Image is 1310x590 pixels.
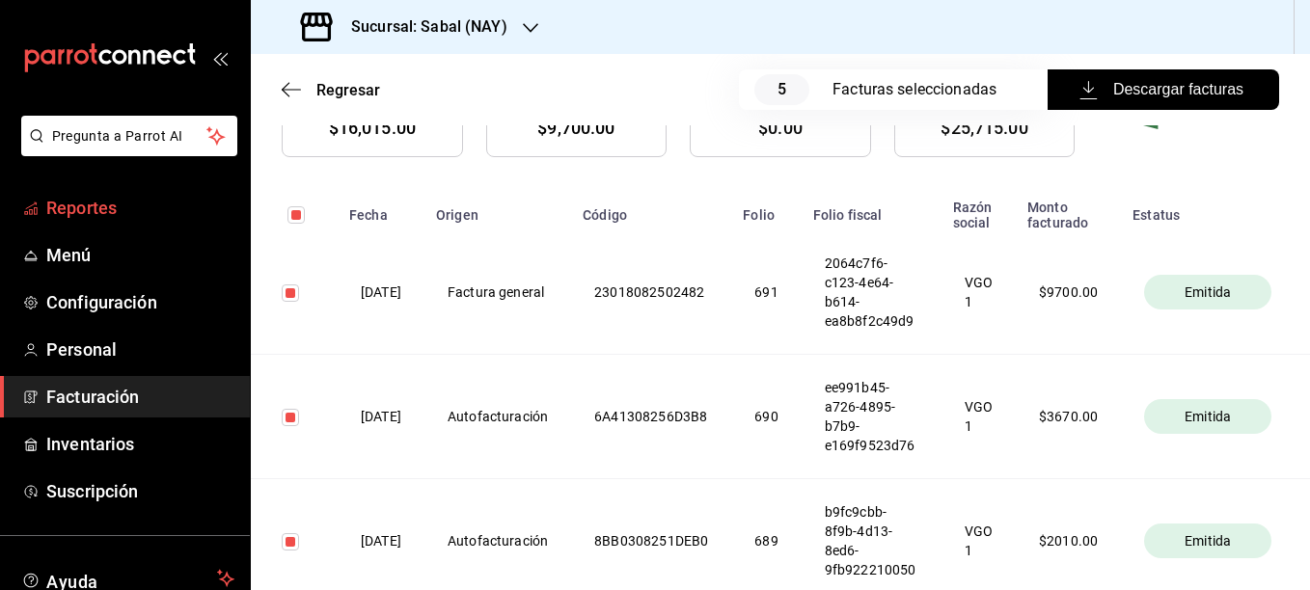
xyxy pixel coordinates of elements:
th: [DATE] [338,355,424,479]
th: 2064c7f6-c123-4e64-b614-ea8b8f2c49d9 [802,230,942,355]
span: $25,715.00 [941,115,1027,141]
span: Facturación [46,384,234,410]
span: $9,700.00 [537,115,614,141]
span: Descargar facturas [1083,78,1243,101]
button: Regresar [282,81,380,99]
button: Descargar facturas [1048,69,1279,110]
div: Facturas seleccionadas [832,78,1009,101]
span: Ayuda [46,567,209,590]
th: Monto facturado [1016,188,1121,230]
th: Factura general [424,230,571,355]
span: Pregunta a Parrot AI [52,126,207,147]
span: $16,015.00 [329,115,416,141]
th: 23018082502482 [571,230,731,355]
th: Autofacturación [424,355,571,479]
span: Emitida [1177,407,1239,426]
th: Estatus [1121,188,1295,230]
th: $ 3670.00 [1016,355,1121,479]
span: Personal [46,336,234,362]
th: [DATE] [338,230,424,355]
span: Configuración [46,289,234,315]
span: Inventarios [46,431,234,457]
span: Emitida [1177,282,1239,302]
span: Reportes [46,195,234,221]
button: Pregunta a Parrot AI [21,116,237,156]
th: Razón social [942,188,1016,230]
th: VGO 1 [942,355,1016,479]
th: 6A41308256D3B8 [571,355,731,479]
a: Pregunta a Parrot AI [14,140,237,160]
span: Emitida [1177,531,1239,550]
span: Suscripción [46,478,234,504]
h3: Sucursal: Sabal (NAY) [336,15,507,39]
th: Folio [731,188,801,230]
span: Menú [46,242,234,268]
span: $0.00 [758,115,803,141]
button: open_drawer_menu [212,50,228,66]
th: ee991b45-a726-4895-b7b9-e169f9523d76 [802,355,942,479]
th: 691 [731,230,801,355]
span: Regresar [316,81,380,99]
th: Código [571,188,731,230]
th: Origen [424,188,571,230]
span: 5 [754,74,809,105]
th: VGO 1 [942,230,1016,355]
th: 690 [731,355,801,479]
th: Folio fiscal [802,188,942,230]
th: $ 9700.00 [1016,230,1121,355]
th: Fecha [338,188,424,230]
